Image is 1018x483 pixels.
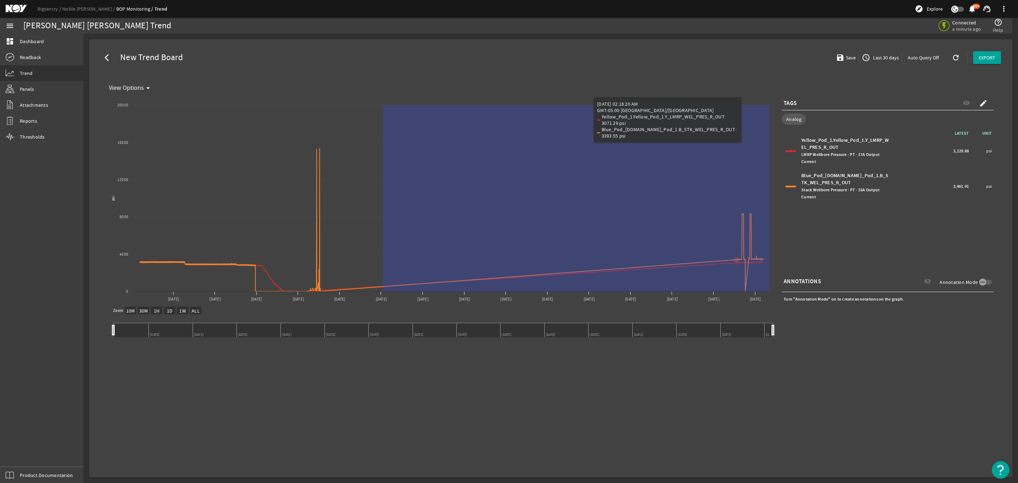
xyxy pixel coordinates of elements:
[994,18,1002,27] mat-icon: help_outline
[20,54,41,61] span: Readback
[862,53,870,62] mat-icon: access_time
[955,130,973,136] span: LATEST
[979,54,995,61] span: EXPORT
[20,472,73,479] span: Product Documentation
[20,117,37,124] span: Reports
[859,51,902,64] button: Last 30 days
[116,6,154,12] a: BOP Monitoring
[801,187,879,200] span: Stack Wellbore Pressure - PT - 16A Output Current
[126,289,128,294] text: 0
[927,5,943,12] span: Explore
[986,183,992,190] span: psi
[801,152,879,164] span: LMRP Wellbore Pressure - PT - 17A Output Current
[784,100,797,107] span: TAGS
[952,19,982,26] span: Connected
[801,172,890,200] div: Blue_Pod_[DOMAIN_NAME]_Pod_1.B_STK_WEL_PRES_R_OUT
[836,53,842,62] mat-icon: save
[915,5,923,13] mat-icon: explore
[167,308,173,314] text: 1D
[179,308,186,314] text: 1W
[973,51,1001,64] button: EXPORT
[6,22,14,30] mat-icon: menu
[968,5,976,13] button: 99+
[459,297,470,302] text: [DATE]
[417,297,428,302] text: [DATE]
[20,133,45,140] span: Thresholds
[908,54,939,61] span: Auto Query Off
[376,297,387,302] text: [DATE]
[109,85,144,92] span: View Options
[209,297,221,302] text: [DATE]
[126,308,135,314] text: 10M
[750,297,761,302] text: [DATE]
[625,297,636,302] text: [DATE]
[995,0,1012,17] button: more_vert
[106,82,157,94] button: View Options
[6,37,14,46] mat-icon: dashboard
[500,297,511,302] text: [DATE]
[782,294,994,304] div: Turn "Annotation Mode" on to create annotations on the graph.
[708,297,719,302] text: [DATE]
[192,308,200,314] text: ALL
[667,297,678,302] text: [DATE]
[113,308,123,313] text: Zoom
[251,297,262,302] text: [DATE]
[119,214,128,220] text: 8000
[872,54,899,61] span: Last 30 days
[105,53,113,62] mat-icon: arrow_back_ios
[23,22,171,29] div: [PERSON_NAME] [PERSON_NAME] Trend
[154,308,160,314] text: 1H
[139,308,148,314] text: 30M
[952,26,982,32] span: a minute ago
[786,116,802,123] span: Analog
[992,461,1010,479] button: Open Resource Center
[62,6,116,12] a: Noble [PERSON_NAME]
[117,54,183,61] span: New Trend Board
[111,196,116,201] text: psi
[117,103,128,108] text: 20000
[334,297,345,302] text: [DATE]
[37,6,62,12] a: Rigsentry
[117,177,128,182] text: 12000
[117,140,128,145] text: 16000
[953,183,969,190] span: 3,461.91
[844,54,856,61] span: Save
[979,99,988,107] mat-icon: create
[993,27,1003,34] span: Help
[144,84,152,92] mat-icon: arrow_drop_down
[972,130,994,137] span: UNIT
[952,53,957,62] mat-icon: refresh
[983,5,991,13] mat-icon: support_agent
[953,147,969,155] span: 3,129.88
[542,297,553,302] text: [DATE]
[20,86,34,93] span: Panels
[801,137,890,165] div: Yellow_Pod_1.Yellow_Pod_1.Y_LMRP_WEL_PRES_R_OUT
[20,70,33,77] span: Trend
[168,297,179,302] text: [DATE]
[20,101,48,109] span: Attachments
[106,94,773,307] svg: Chart title
[584,297,595,302] text: [DATE]
[154,6,167,12] a: Trend
[902,51,944,64] button: Auto Query Off
[912,3,946,14] button: Explore
[833,51,859,64] button: Save
[119,252,128,257] text: 4000
[968,5,976,13] mat-icon: notifications
[784,278,821,285] span: ANNOTATIONS
[20,38,44,45] span: Dashboard
[293,297,304,302] text: [DATE]
[940,279,979,286] label: Annotation Mode
[986,147,992,155] span: psi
